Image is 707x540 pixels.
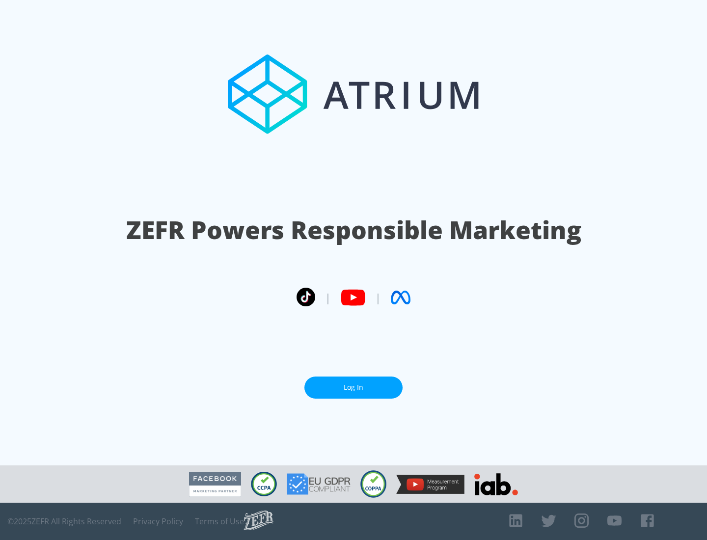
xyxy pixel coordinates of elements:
a: Terms of Use [195,516,244,526]
img: COPPA Compliant [360,470,386,498]
span: © 2025 ZEFR All Rights Reserved [7,516,121,526]
img: CCPA Compliant [251,472,277,496]
a: Log In [304,377,403,399]
span: | [375,290,381,305]
img: Facebook Marketing Partner [189,472,241,497]
img: YouTube Measurement Program [396,475,464,494]
span: | [325,290,331,305]
a: Privacy Policy [133,516,183,526]
h1: ZEFR Powers Responsible Marketing [126,213,581,247]
img: GDPR Compliant [287,473,351,495]
img: IAB [474,473,518,495]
